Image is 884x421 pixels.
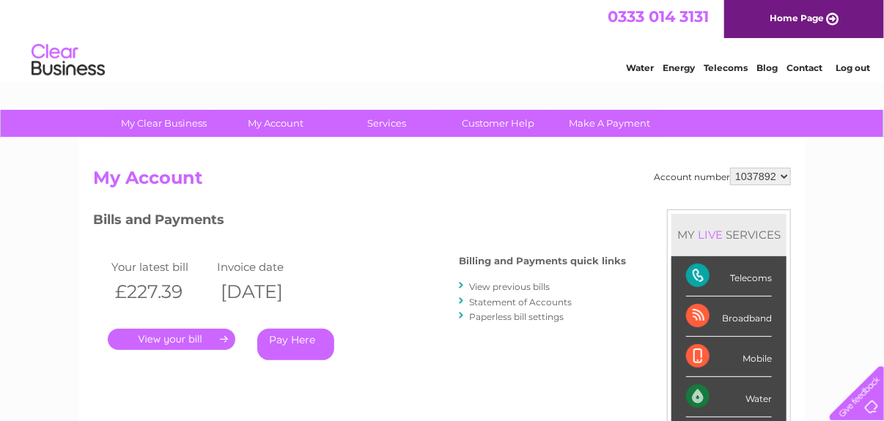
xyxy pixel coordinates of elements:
[671,214,787,256] div: MY SERVICES
[459,256,626,267] h4: Billing and Payments quick links
[108,277,213,307] th: £227.39
[213,257,319,277] td: Invoice date
[327,110,448,137] a: Services
[704,62,748,73] a: Telecoms
[608,7,709,26] a: 0333 014 3131
[787,62,822,73] a: Contact
[756,62,778,73] a: Blog
[469,281,550,292] a: View previous bills
[550,110,671,137] a: Make A Payment
[686,256,772,297] div: Telecoms
[663,62,695,73] a: Energy
[686,337,772,377] div: Mobile
[213,277,319,307] th: [DATE]
[93,168,791,195] h2: My Account
[97,8,789,71] div: Clear Business is a trading name of Verastar Limited (registered in [GEOGRAPHIC_DATA] No. 3667643...
[216,110,336,137] a: My Account
[686,297,772,337] div: Broadband
[469,297,572,308] a: Statement of Accounts
[686,377,772,417] div: Water
[104,110,225,137] a: My Clear Business
[654,168,791,185] div: Account number
[31,38,106,83] img: logo.png
[695,228,726,242] div: LIVE
[108,257,213,277] td: Your latest bill
[438,110,559,137] a: Customer Help
[93,209,626,235] h3: Bills and Payments
[108,329,235,350] a: .
[469,311,564,322] a: Paperless bill settings
[257,329,334,360] a: Pay Here
[836,62,870,73] a: Log out
[626,62,654,73] a: Water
